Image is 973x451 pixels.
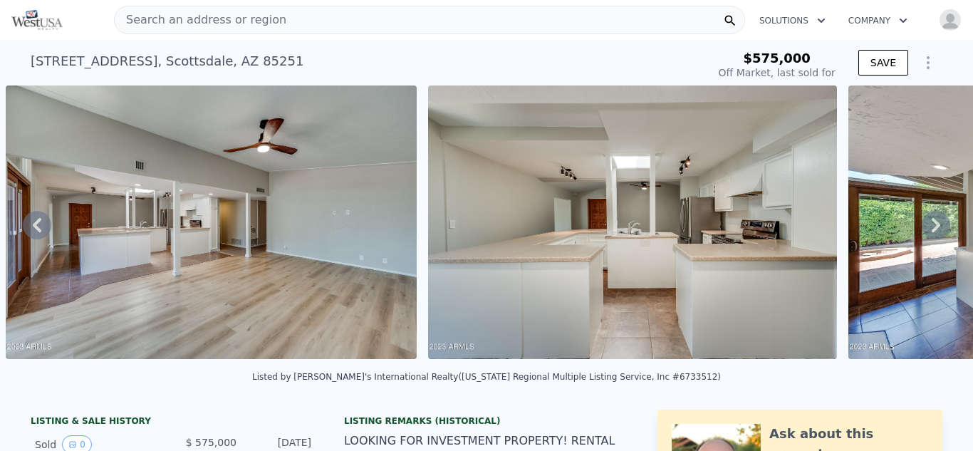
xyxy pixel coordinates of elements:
[858,50,908,76] button: SAVE
[6,85,417,359] img: Sale: 144986982 Parcel: 11970940
[115,11,286,28] span: Search an address or region
[344,415,629,427] div: Listing Remarks (Historical)
[31,51,303,71] div: [STREET_ADDRESS] , Scottsdale , AZ 85251
[743,51,811,66] span: $575,000
[186,437,236,448] span: $ 575,000
[11,10,63,30] img: Pellego
[252,372,721,382] div: Listed by [PERSON_NAME]'s International Realty ([US_STATE] Regional Multiple Listing Service, Inc...
[428,85,837,359] img: Sale: 144986982 Parcel: 11970940
[939,9,962,31] img: avatar
[719,66,836,80] div: Off Market, last sold for
[31,415,316,430] div: LISTING & SALE HISTORY
[748,8,837,33] button: Solutions
[837,8,919,33] button: Company
[914,48,942,77] button: Show Options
